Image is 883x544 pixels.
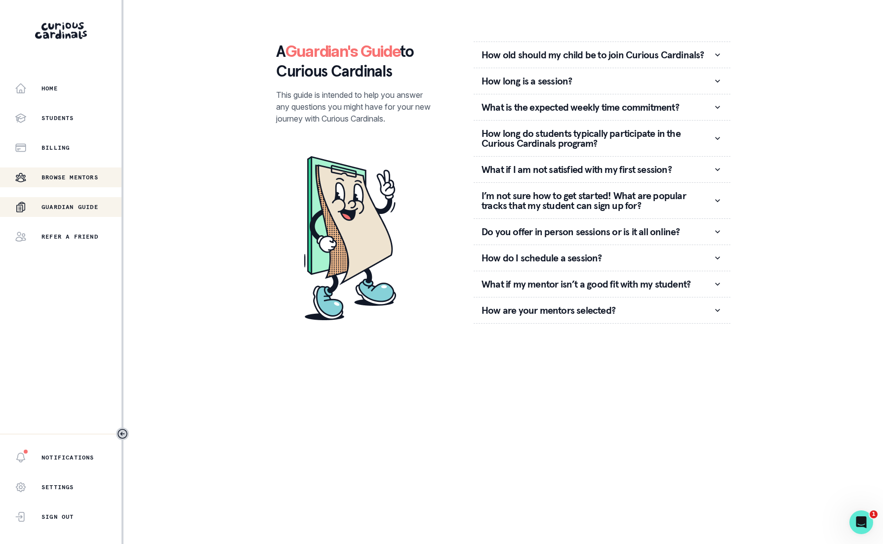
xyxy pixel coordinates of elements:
[482,305,713,315] p: How are your mentors selected?
[474,219,730,245] button: Do you offer in person sessions or is it all online?
[474,183,730,218] button: I’m not sure how to get started! What are popular tracks that my student can sign up for?
[482,227,713,237] p: Do you offer in person sessions or is it all online?
[474,157,730,182] button: What if I am not satisfied with my first session?
[474,42,730,68] button: How old should my child be to join Curious Cardinals?
[41,483,74,491] p: Settings
[276,42,434,81] p: A to Curious Cardinals
[41,114,74,122] p: Students
[41,203,98,211] p: Guardian Guide
[116,427,129,440] button: Toggle sidebar
[474,121,730,156] button: How long do students typically participate in the Curious Cardinals program?
[474,68,730,94] button: How long is a session?
[276,89,434,125] p: This guide is intended to help you answer any questions you might have for your new journey with ...
[41,454,94,461] p: Notifications
[482,128,713,148] p: How long do students typically participate in the Curious Cardinals program?
[482,279,713,289] p: What if my mentor isn’t a good fit with my student?
[41,84,58,92] p: Home
[41,233,98,241] p: Refer a friend
[482,253,713,263] p: How do I schedule a session?
[35,22,87,39] img: Curious Cardinals Logo
[482,50,713,60] p: How old should my child be to join Curious Cardinals?
[474,297,730,323] button: How are your mentors selected?
[41,513,74,521] p: Sign Out
[474,94,730,120] button: What is the expected weekly time commitment?
[41,173,98,181] p: Browse Mentors
[474,271,730,297] button: What if my mentor isn’t a good fit with my student?
[41,144,70,152] p: Billing
[482,76,713,86] p: How long is a session?
[482,165,713,174] p: What if I am not satisfied with my first session?
[870,510,878,518] span: 1
[849,510,873,534] iframe: Intercom live chat
[482,191,713,210] p: I’m not sure how to get started! What are popular tracks that my student can sign up for?
[474,245,730,271] button: How do I schedule a session?
[285,42,401,61] span: Guardian's Guide
[482,102,713,112] p: What is the expected weekly time commitment?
